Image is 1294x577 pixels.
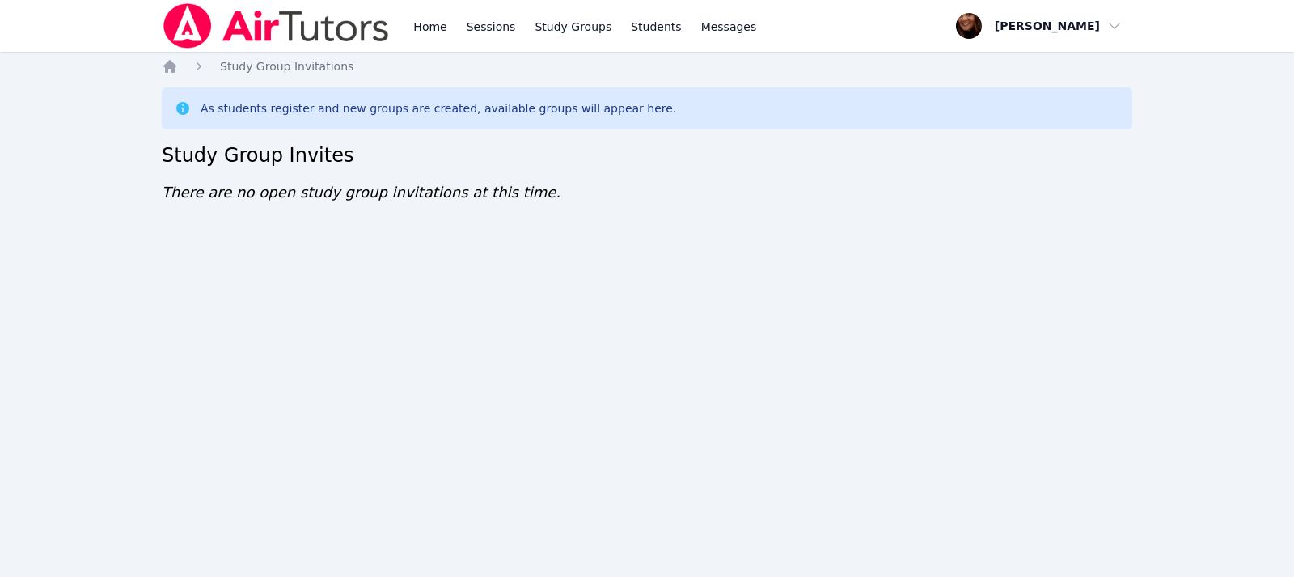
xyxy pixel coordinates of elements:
[201,100,676,117] div: As students register and new groups are created, available groups will appear here.
[162,58,1132,74] nav: Breadcrumb
[220,60,353,73] span: Study Group Invitations
[701,19,757,35] span: Messages
[162,142,1132,168] h2: Study Group Invites
[162,184,560,201] span: There are no open study group invitations at this time.
[220,58,353,74] a: Study Group Invitations
[162,3,391,49] img: Air Tutors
